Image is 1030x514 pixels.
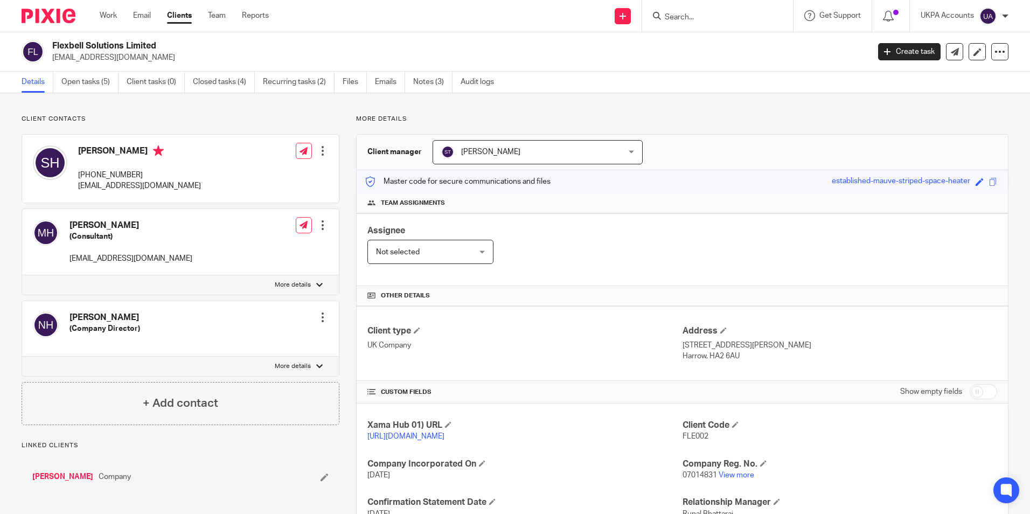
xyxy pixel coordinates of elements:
[356,115,1008,123] p: More details
[32,471,93,482] a: [PERSON_NAME]
[900,386,962,397] label: Show empty fields
[242,10,269,21] a: Reports
[143,395,218,412] h4: + Add contact
[78,145,201,159] h4: [PERSON_NAME]
[78,180,201,191] p: [EMAIL_ADDRESS][DOMAIN_NAME]
[819,12,861,19] span: Get Support
[921,10,974,21] p: UKPA Accounts
[878,43,941,60] a: Create task
[365,176,551,187] p: Master code for secure communications and files
[33,145,67,180] img: svg%3E
[367,420,682,431] h4: Xama Hub 01) URL
[367,459,682,470] h4: Company Incorporated On
[979,8,997,25] img: svg%3E
[99,471,131,482] span: Company
[381,199,445,207] span: Team assignments
[193,72,255,93] a: Closed tasks (4)
[683,459,997,470] h4: Company Reg. No.
[367,226,405,235] span: Assignee
[683,420,997,431] h4: Client Code
[127,72,185,93] a: Client tasks (0)
[683,351,997,362] p: Harrow, HA2 6AU
[376,248,420,256] span: Not selected
[683,433,708,440] span: FLE002
[22,115,339,123] p: Client contacts
[832,176,970,188] div: established-mauve-striped-space-heater
[22,9,75,23] img: Pixie
[69,253,192,264] p: [EMAIL_ADDRESS][DOMAIN_NAME]
[461,72,502,93] a: Audit logs
[208,10,226,21] a: Team
[664,13,761,23] input: Search
[441,145,454,158] img: svg%3E
[683,497,997,508] h4: Relationship Manager
[413,72,453,93] a: Notes (3)
[33,220,59,246] img: svg%3E
[367,340,682,351] p: UK Company
[683,340,997,351] p: [STREET_ADDRESS][PERSON_NAME]
[367,388,682,397] h4: CUSTOM FIELDS
[367,147,422,157] h3: Client manager
[367,497,682,508] h4: Confirmation Statement Date
[263,72,335,93] a: Recurring tasks (2)
[22,40,44,63] img: svg%3E
[153,145,164,156] i: Primary
[367,471,390,479] span: [DATE]
[719,471,754,479] a: View more
[683,471,717,479] span: 07014831
[33,312,59,338] img: svg%3E
[367,433,444,440] a: [URL][DOMAIN_NAME]
[683,325,997,337] h4: Address
[69,323,140,334] h5: (Company Director)
[461,148,520,156] span: [PERSON_NAME]
[52,52,862,63] p: [EMAIL_ADDRESS][DOMAIN_NAME]
[100,10,117,21] a: Work
[69,312,140,323] h4: [PERSON_NAME]
[22,441,339,450] p: Linked clients
[78,170,201,180] p: [PHONE_NUMBER]
[275,281,311,289] p: More details
[22,72,53,93] a: Details
[375,72,405,93] a: Emails
[381,291,430,300] span: Other details
[61,72,119,93] a: Open tasks (5)
[275,362,311,371] p: More details
[133,10,151,21] a: Email
[167,10,192,21] a: Clients
[69,231,192,242] h5: (Consultant)
[367,325,682,337] h4: Client type
[52,40,700,52] h2: Flexbell Solutions Limited
[69,220,192,231] h4: [PERSON_NAME]
[343,72,367,93] a: Files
